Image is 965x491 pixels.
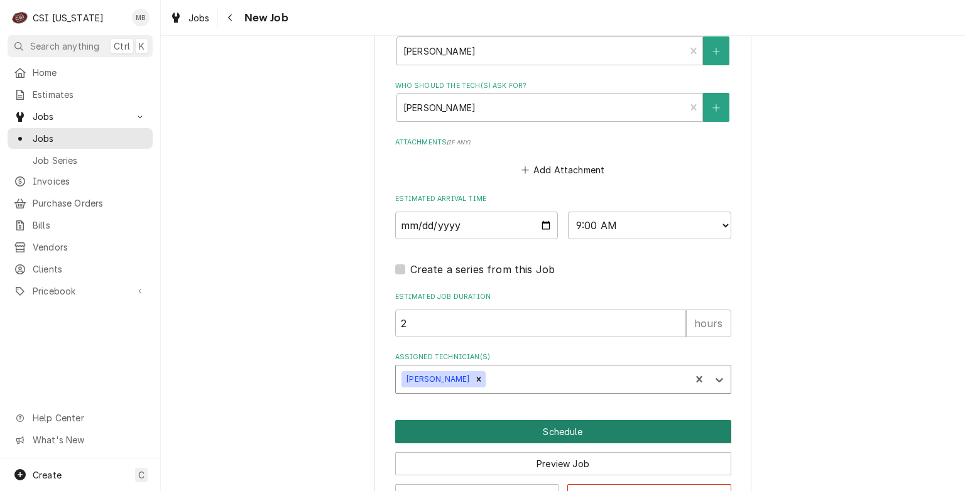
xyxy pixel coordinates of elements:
span: Ctrl [114,40,130,53]
a: Jobs [8,128,153,149]
div: Assigned Technician(s) [395,352,731,393]
a: Go to Jobs [8,106,153,127]
span: Job Series [33,154,146,167]
svg: Create New Contact [712,47,720,56]
label: Assigned Technician(s) [395,352,731,362]
span: C [138,468,144,482]
button: Navigate back [221,8,241,28]
span: Jobs [33,110,128,123]
div: Remove Matt Brewington [472,371,486,387]
a: Jobs [165,8,215,28]
a: Go to Help Center [8,407,153,428]
span: Clients [33,262,146,276]
label: Attachments [395,138,731,148]
span: ( if any ) [447,139,471,146]
button: Add Attachment [519,161,607,179]
select: Time Select [568,212,731,239]
label: Estimated Arrival Time [395,194,731,204]
span: Vendors [33,240,146,254]
a: Home [8,62,153,83]
div: Button Group Row [395,420,731,443]
button: Create New Contact [703,36,729,65]
button: Preview Job [395,452,731,475]
span: Jobs [188,11,210,24]
span: Home [33,66,146,79]
div: hours [686,310,731,337]
div: CSI [US_STATE] [33,11,104,24]
a: Invoices [8,171,153,192]
span: New Job [241,9,288,26]
label: Create a series from this Job [410,262,555,277]
div: Button Group Row [395,443,731,475]
div: MB [132,9,150,26]
a: Purchase Orders [8,193,153,213]
span: Search anything [30,40,99,53]
div: Who called in this service? [395,24,731,65]
input: Date [395,212,559,239]
a: Clients [8,259,153,279]
span: Estimates [33,88,146,101]
span: Create [33,470,62,480]
div: C [11,9,29,26]
span: K [139,40,144,53]
a: Go to Pricebook [8,281,153,301]
button: Schedule [395,420,731,443]
span: Help Center [33,411,145,424]
span: Invoices [33,175,146,188]
div: Attachments [395,138,731,179]
label: Estimated Job Duration [395,292,731,302]
a: Estimates [8,84,153,105]
button: Create New Contact [703,93,729,122]
div: Matt Brewington's Avatar [132,9,150,26]
div: CSI Kentucky's Avatar [11,9,29,26]
span: Pricebook [33,284,128,298]
div: Who should the tech(s) ask for? [395,81,731,122]
a: Vendors [8,237,153,257]
a: Bills [8,215,153,235]
div: Estimated Arrival Time [395,194,731,239]
label: Who should the tech(s) ask for? [395,81,731,91]
span: Bills [33,219,146,232]
div: [PERSON_NAME] [401,371,472,387]
span: Jobs [33,132,146,145]
div: Estimated Job Duration [395,292,731,337]
a: Go to What's New [8,429,153,450]
a: Job Series [8,150,153,171]
svg: Create New Contact [712,104,720,112]
span: Purchase Orders [33,197,146,210]
span: What's New [33,433,145,446]
button: Search anythingCtrlK [8,35,153,57]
